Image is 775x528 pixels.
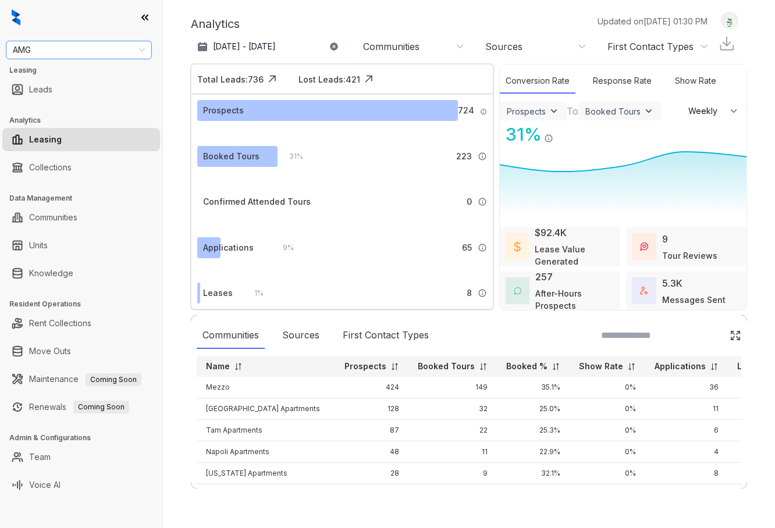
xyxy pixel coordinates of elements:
[579,361,623,372] p: Show Rate
[203,241,254,254] div: Applications
[203,287,233,299] div: Leases
[544,134,553,143] img: Info
[479,362,488,371] img: sorting
[29,340,71,363] a: Move Outs
[197,420,335,441] td: Tam Apartments
[12,9,20,26] img: logo
[29,156,72,179] a: Collections
[500,122,542,148] div: 31 %
[688,105,724,117] span: Weekly
[29,234,48,257] a: Units
[335,463,408,484] td: 28
[627,362,636,371] img: sorting
[191,36,348,57] button: [DATE] - [DATE]
[2,206,160,229] li: Communities
[197,322,265,349] div: Communities
[335,441,408,463] td: 48
[408,398,497,420] td: 32
[467,287,472,299] span: 8
[203,150,259,163] div: Booked Tours
[570,463,645,484] td: 0%
[567,104,578,118] div: To
[86,373,141,386] span: Coming Soon
[643,105,655,117] img: ViewFilterArrow
[29,262,73,285] a: Knowledge
[645,420,728,441] td: 6
[645,377,728,398] td: 36
[730,330,741,341] img: Click Icon
[335,420,408,441] td: 87
[335,398,408,420] td: 128
[2,368,160,391] li: Maintenance
[298,73,360,85] div: Lost Leads: 421
[408,420,497,441] td: 22
[13,41,145,59] span: AMG
[197,73,264,85] div: Total Leads: 736
[669,69,722,94] div: Show Rate
[335,377,408,398] td: 424
[458,104,474,117] span: 724
[570,377,645,398] td: 0%
[271,241,294,254] div: 9 %
[197,377,335,398] td: Mezzo
[2,78,160,101] li: Leads
[456,150,472,163] span: 223
[485,40,522,53] div: Sources
[2,473,160,497] li: Voice AI
[206,361,230,372] p: Name
[2,445,160,469] li: Team
[9,115,162,126] h3: Analytics
[570,484,645,506] td: 0%
[500,69,575,94] div: Conversion Rate
[9,193,162,204] h3: Data Management
[191,15,240,33] p: Analytics
[197,398,335,420] td: [GEOGRAPHIC_DATA] Apartments
[408,377,497,398] td: 149
[552,362,560,371] img: sorting
[570,398,645,420] td: 0%
[548,105,560,117] img: ViewFilterArrow
[640,242,648,251] img: TourReviews
[497,377,570,398] td: 35.1%
[587,69,657,94] div: Response Rate
[29,312,91,335] a: Rent Collections
[203,104,244,117] div: Prospects
[2,156,160,179] li: Collections
[640,287,648,295] img: TotalFum
[197,484,335,506] td: Residence at [GEOGRAPHIC_DATA]
[337,322,435,349] div: First Contact Types
[390,362,399,371] img: sorting
[462,241,472,254] span: 65
[710,362,719,371] img: sorting
[535,243,614,267] div: Lease Value Generated
[570,420,645,441] td: 0%
[645,463,728,484] td: 8
[29,473,61,497] a: Voice AI
[514,241,521,252] img: LeaseValue
[645,441,728,463] td: 4
[497,463,570,484] td: 32.1%
[2,128,160,151] li: Leasing
[234,362,243,371] img: sorting
[29,395,129,419] a: RenewalsComing Soon
[363,40,420,53] div: Communities
[478,243,487,252] img: Info
[705,330,715,340] img: SearchIcon
[197,463,335,484] td: [US_STATE] Apartments
[360,70,378,88] img: Click Icon
[497,484,570,506] td: 0%
[2,395,160,419] li: Renewals
[535,270,553,284] div: 257
[535,287,614,312] div: After-Hours Prospects
[2,340,160,363] li: Move Outs
[408,441,497,463] td: 11
[408,463,497,484] td: 9
[276,322,325,349] div: Sources
[607,40,694,53] div: First Contact Types
[478,288,487,298] img: Info
[278,150,303,163] div: 31 %
[507,106,546,116] div: Prospects
[2,262,160,285] li: Knowledge
[243,287,264,299] div: 1 %
[9,299,162,309] h3: Resident Operations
